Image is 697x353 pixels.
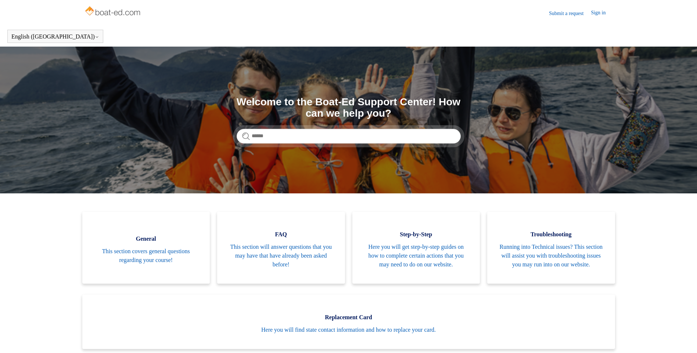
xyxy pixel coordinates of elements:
button: English ([GEOGRAPHIC_DATA]) [11,33,99,40]
input: Search [237,129,461,143]
span: Replacement Card [93,313,604,322]
span: Step-by-Step [363,230,469,239]
a: General This section covers general questions regarding your course! [82,212,210,284]
span: Here you will find state contact information and how to replace your card. [93,325,604,334]
a: Sign in [591,9,613,18]
span: General [93,234,199,243]
div: Live chat [672,328,691,347]
span: Troubleshooting [498,230,604,239]
span: Here you will get step-by-step guides on how to complete certain actions that you may need to do ... [363,243,469,269]
span: This section will answer questions that you may have that have already been asked before! [228,243,334,269]
a: Replacement Card Here you will find state contact information and how to replace your card. [82,295,615,349]
span: FAQ [228,230,334,239]
a: Submit a request [549,10,591,17]
img: Boat-Ed Help Center home page [84,4,143,19]
span: Running into Technical issues? This section will assist you with troubleshooting issues you may r... [498,243,604,269]
h1: Welcome to the Boat-Ed Support Center! How can we help you? [237,97,461,119]
a: Step-by-Step Here you will get step-by-step guides on how to complete certain actions that you ma... [352,212,480,284]
a: Troubleshooting Running into Technical issues? This section will assist you with troubleshooting ... [487,212,615,284]
span: This section covers general questions regarding your course! [93,247,199,265]
a: FAQ This section will answer questions that you may have that have already been asked before! [217,212,345,284]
